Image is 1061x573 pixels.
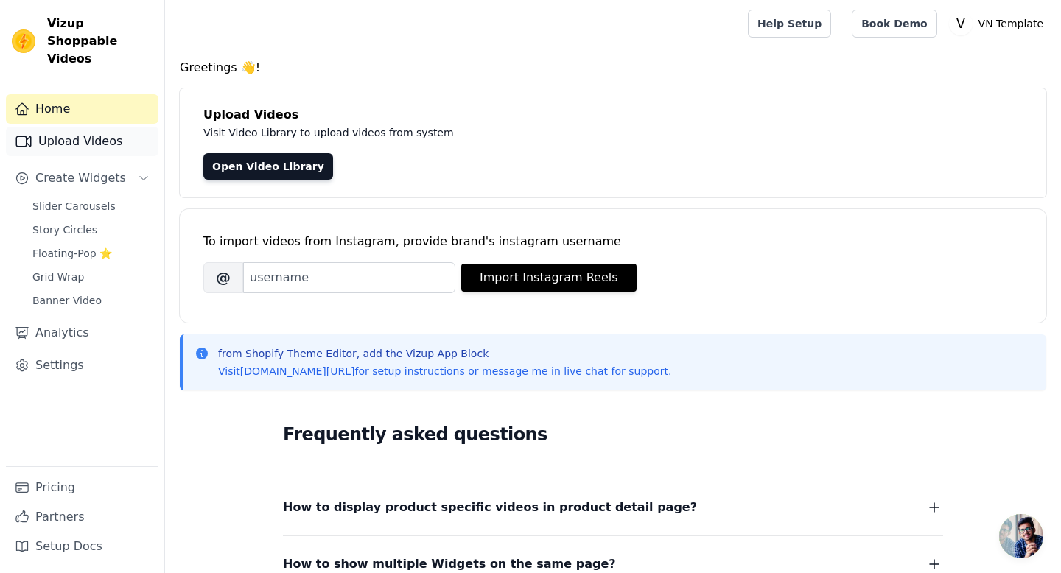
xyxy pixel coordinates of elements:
[949,10,1049,37] button: V VN Template
[24,290,158,311] a: Banner Video
[283,497,697,518] span: How to display product specific videos in product detail page?
[218,346,671,361] p: from Shopify Theme Editor, add the Vizup App Block
[32,222,97,237] span: Story Circles
[6,473,158,502] a: Pricing
[999,514,1043,558] div: Open chat
[47,15,153,68] span: Vizup Shoppable Videos
[12,29,35,53] img: Vizup
[6,164,158,193] button: Create Widgets
[240,365,355,377] a: [DOMAIN_NAME][URL]
[6,532,158,561] a: Setup Docs
[748,10,831,38] a: Help Setup
[32,199,116,214] span: Slider Carousels
[6,502,158,532] a: Partners
[218,364,671,379] p: Visit for setup instructions or message me in live chat for support.
[35,169,126,187] span: Create Widgets
[6,318,158,348] a: Analytics
[243,262,455,293] input: username
[203,153,333,180] a: Open Video Library
[6,351,158,380] a: Settings
[24,243,158,264] a: Floating-Pop ⭐
[203,124,864,141] p: Visit Video Library to upload videos from system
[203,262,243,293] span: @
[461,264,637,292] button: Import Instagram Reels
[6,94,158,124] a: Home
[203,233,1023,250] div: To import videos from Instagram, provide brand's instagram username
[852,10,936,38] a: Book Demo
[32,293,102,308] span: Banner Video
[32,246,112,261] span: Floating-Pop ⭐
[32,270,84,284] span: Grid Wrap
[24,267,158,287] a: Grid Wrap
[180,59,1046,77] h4: Greetings 👋!
[203,106,1023,124] h4: Upload Videos
[24,196,158,217] a: Slider Carousels
[973,10,1049,37] p: VN Template
[956,16,965,31] text: V
[283,420,943,449] h2: Frequently asked questions
[6,127,158,156] a: Upload Videos
[24,219,158,240] a: Story Circles
[283,497,943,518] button: How to display product specific videos in product detail page?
